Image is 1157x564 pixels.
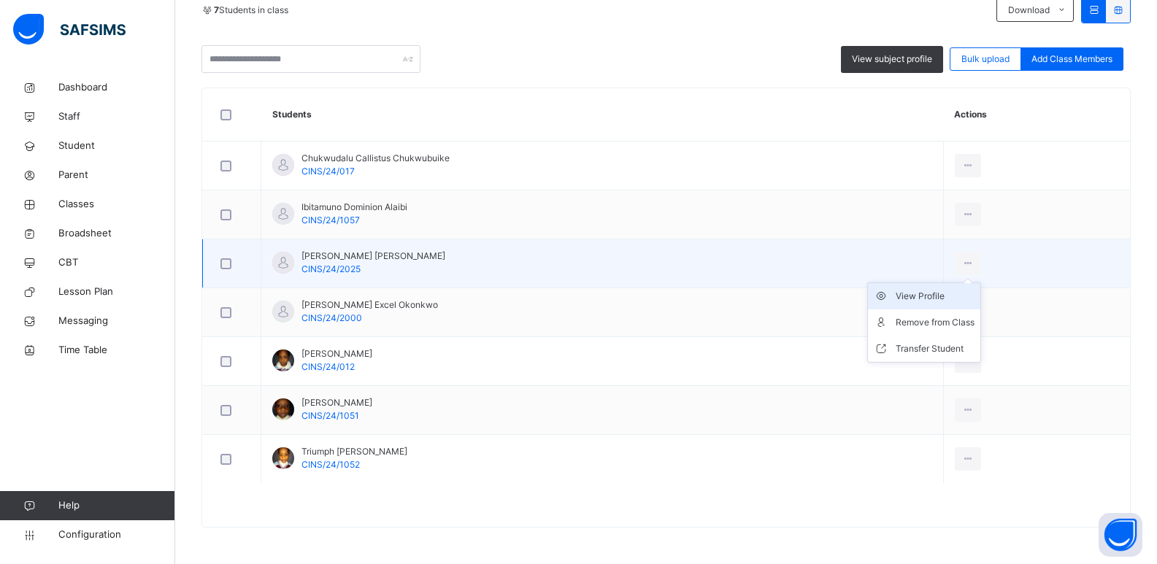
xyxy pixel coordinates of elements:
span: [PERSON_NAME] [PERSON_NAME] [301,250,445,263]
span: Dashboard [58,80,175,95]
span: CINS/24/1051 [301,410,359,421]
span: Time Table [58,343,175,358]
span: Bulk upload [961,53,1010,66]
span: [PERSON_NAME] [301,347,372,360]
b: 7 [214,4,219,15]
th: Students [261,88,944,142]
span: Staff [58,109,175,124]
span: CINS/24/012 [301,361,355,372]
span: CINS/24/1052 [301,459,360,470]
span: Student [58,139,175,153]
span: CINS/24/1057 [301,215,360,225]
span: CINS/24/017 [301,166,355,177]
span: Students in class [214,4,288,17]
span: Broadsheet [58,226,175,241]
span: Add Class Members [1031,53,1112,66]
span: CINS/24/2025 [301,263,361,274]
img: safsims [13,14,126,45]
span: Download [1008,4,1050,17]
span: View subject profile [852,53,932,66]
span: [PERSON_NAME] Excel Okonkwo [301,298,438,312]
div: Transfer Student [896,341,975,356]
span: Parent [58,168,175,182]
span: Chukwudalu Callistus Chukwubuike [301,152,450,165]
span: CINS/24/2000 [301,312,362,323]
span: Triumph [PERSON_NAME] [301,445,407,458]
span: Classes [58,197,175,212]
th: Actions [943,88,1130,142]
div: View Profile [896,289,975,304]
span: CBT [58,255,175,270]
span: [PERSON_NAME] [301,396,372,409]
div: Remove from Class [896,315,975,330]
span: Lesson Plan [58,285,175,299]
span: Ibitamuno Dominion Alaibi [301,201,407,214]
span: Configuration [58,528,174,542]
span: Help [58,498,174,513]
span: Messaging [58,314,175,328]
button: Open asap [1099,513,1142,557]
